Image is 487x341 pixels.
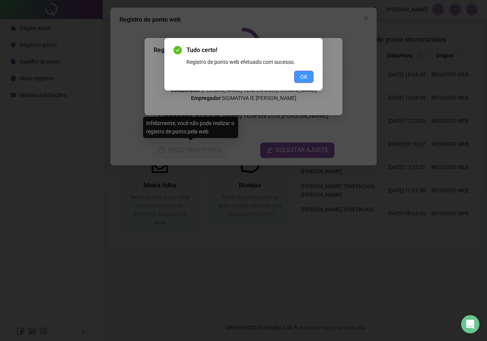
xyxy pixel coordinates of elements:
div: Open Intercom Messenger [461,315,479,333]
button: OK [294,71,314,83]
span: check-circle [173,46,182,54]
div: Registro de ponto web efetuado com sucesso. [186,58,314,66]
span: OK [300,73,307,81]
span: Tudo certo! [186,46,314,55]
